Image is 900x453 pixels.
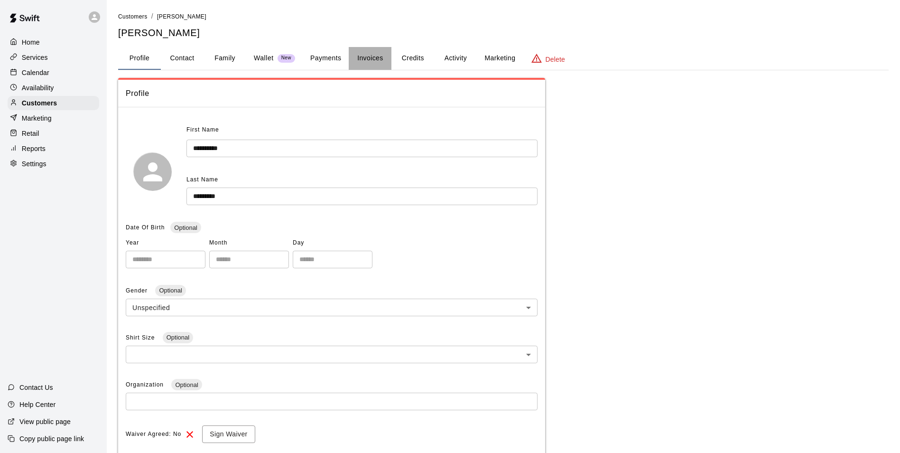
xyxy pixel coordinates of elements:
[19,383,53,392] p: Contact Us
[157,13,206,20] span: [PERSON_NAME]
[170,224,201,231] span: Optional
[8,50,99,65] a: Services
[202,425,255,443] button: Sign Waiver
[126,224,165,231] span: Date Of Birth
[118,13,148,20] span: Customers
[118,12,148,20] a: Customers
[209,236,289,251] span: Month
[303,47,349,70] button: Payments
[19,434,84,444] p: Copy public page link
[151,11,153,21] li: /
[186,176,218,183] span: Last Name
[434,47,477,70] button: Activity
[126,87,538,100] span: Profile
[349,47,391,70] button: Invoices
[8,66,99,80] a: Calendar
[8,81,99,95] a: Availability
[126,427,181,442] span: Waiver Agreed: No
[8,111,99,125] a: Marketing
[8,35,99,49] a: Home
[22,68,49,77] p: Calendar
[22,129,39,138] p: Retail
[186,123,219,138] span: First Name
[278,55,295,61] span: New
[204,47,246,70] button: Family
[118,27,889,39] h5: [PERSON_NAME]
[22,159,46,169] p: Settings
[126,381,166,388] span: Organization
[8,96,99,110] a: Customers
[126,334,157,341] span: Shirt Size
[8,157,99,171] a: Settings
[161,47,204,70] button: Contact
[546,55,565,64] p: Delete
[126,287,149,294] span: Gender
[8,126,99,141] a: Retail
[118,11,889,22] nav: breadcrumb
[391,47,434,70] button: Credits
[22,144,46,153] p: Reports
[477,47,523,70] button: Marketing
[22,98,57,108] p: Customers
[19,417,71,426] p: View public page
[171,381,202,388] span: Optional
[22,113,52,123] p: Marketing
[19,400,56,409] p: Help Center
[293,236,372,251] span: Day
[118,47,161,70] button: Profile
[163,334,193,341] span: Optional
[22,83,54,93] p: Availability
[118,47,889,70] div: basic tabs example
[254,53,274,63] p: Wallet
[126,236,205,251] span: Year
[8,142,99,156] a: Reports
[126,299,538,316] div: Unspecified
[155,287,186,294] span: Optional
[22,38,40,47] p: Home
[22,53,48,62] p: Services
